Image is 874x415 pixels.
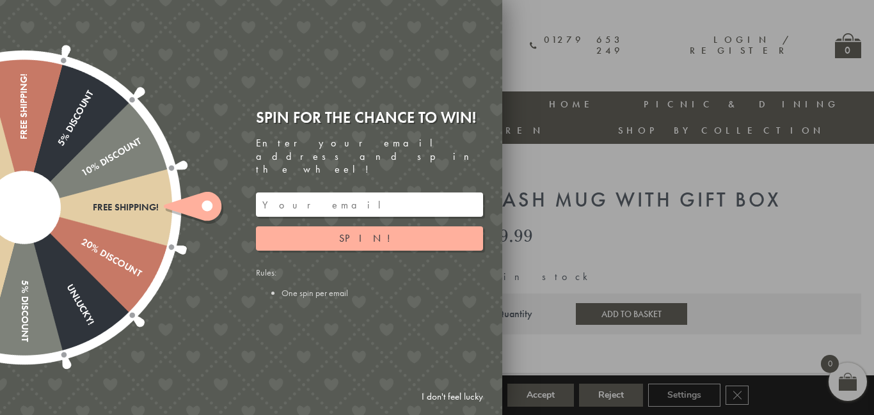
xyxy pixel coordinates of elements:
[19,208,29,342] div: 5% Discount
[21,136,143,212] div: 10% Discount
[19,74,29,208] div: Free shipping!
[19,205,96,326] div: Unlucky!
[19,88,96,210] div: 5% Discount
[415,385,489,409] a: I don't feel lucky
[256,226,483,251] button: Spin!
[282,287,483,299] li: One spin per email
[339,231,400,245] span: Spin!
[256,137,483,176] div: Enter your email address and spin the wheel!
[256,192,483,217] input: Your email
[256,267,483,299] div: Rules:
[24,202,159,213] div: Free shipping!
[21,203,143,279] div: 20% Discount
[256,107,483,127] div: Spin for the chance to win!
